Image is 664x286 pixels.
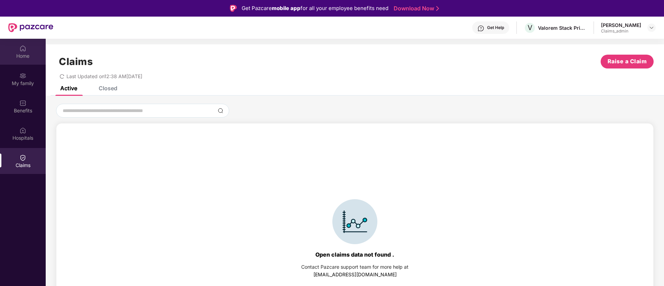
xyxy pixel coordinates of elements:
div: Contact Pazcare support team for more help at [301,263,409,271]
img: svg+xml;base64,PHN2ZyBpZD0iQ2xhaW0iIHhtbG5zPSJodHRwOi8vd3d3LnczLm9yZy8yMDAwL3N2ZyIgd2lkdGg9IjIwIi... [19,154,26,161]
div: Active [60,85,77,92]
div: Claims_admin [601,28,641,34]
div: Open claims data not found . [315,251,394,258]
a: Download Now [394,5,437,12]
img: Logo [230,5,237,12]
span: V [528,24,532,32]
img: svg+xml;base64,PHN2ZyBpZD0iSG9tZSIgeG1sbnM9Imh0dHA6Ly93d3cudzMub3JnLzIwMDAvc3ZnIiB3aWR0aD0iMjAiIG... [19,45,26,52]
img: svg+xml;base64,PHN2ZyB3aWR0aD0iMjAiIGhlaWdodD0iMjAiIHZpZXdCb3g9IjAgMCAyMCAyMCIgZmlsbD0ibm9uZSIgeG... [19,72,26,79]
span: redo [60,73,64,79]
img: svg+xml;base64,PHN2ZyBpZD0iU2VhcmNoLTMyeDMyIiB4bWxucz0iaHR0cDovL3d3dy53My5vcmcvMjAwMC9zdmciIHdpZH... [218,108,223,113]
img: svg+xml;base64,PHN2ZyBpZD0iQmVuZWZpdHMiIHhtbG5zPSJodHRwOi8vd3d3LnczLm9yZy8yMDAwL3N2ZyIgd2lkdGg9Ij... [19,100,26,107]
div: [PERSON_NAME] [601,22,641,28]
div: Get Help [487,25,504,30]
span: Raise a Claim [608,57,647,66]
img: svg+xml;base64,PHN2ZyBpZD0iSGVscC0zMngzMiIgeG1sbnM9Imh0dHA6Ly93d3cudzMub3JnLzIwMDAvc3ZnIiB3aWR0aD... [477,25,484,32]
div: Closed [99,85,117,92]
a: [EMAIL_ADDRESS][DOMAIN_NAME] [313,271,397,277]
h1: Claims [59,56,93,67]
button: Raise a Claim [601,55,654,68]
strong: mobile app [272,5,300,11]
img: svg+xml;base64,PHN2ZyBpZD0iRHJvcGRvd24tMzJ4MzIiIHhtbG5zPSJodHRwOi8vd3d3LnczLm9yZy8yMDAwL3N2ZyIgd2... [649,25,654,30]
span: Last Updated on 12:38 AM[DATE] [66,73,142,79]
img: svg+xml;base64,PHN2ZyBpZD0iSG9zcGl0YWxzIiB4bWxucz0iaHR0cDovL3d3dy53My5vcmcvMjAwMC9zdmciIHdpZHRoPS... [19,127,26,134]
div: Get Pazcare for all your employee benefits need [242,4,388,12]
img: svg+xml;base64,PHN2ZyBpZD0iSWNvbl9DbGFpbSIgZGF0YS1uYW1lPSJJY29uIENsYWltIiB4bWxucz0iaHR0cDovL3d3dy... [332,199,377,244]
img: Stroke [436,5,439,12]
img: New Pazcare Logo [8,23,53,32]
div: Valorem Stack Private Limited [538,25,586,31]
